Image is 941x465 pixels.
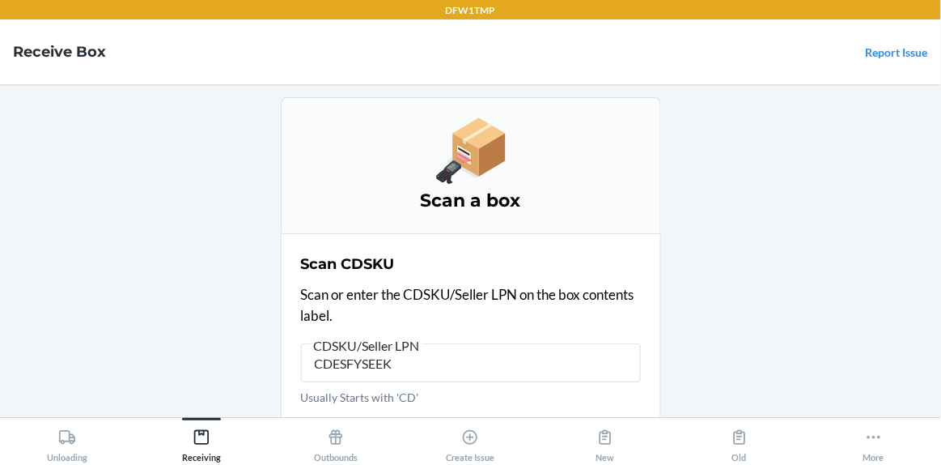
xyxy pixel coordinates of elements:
h3: Scan a box [301,188,641,214]
div: Outbounds [314,422,358,463]
p: If there is no CDSKU or it's illegible, set the box aside for a problem solver. [301,416,641,450]
button: Create Issue [403,418,537,463]
div: Receiving [182,422,221,463]
button: Outbounds [269,418,403,463]
a: Report Issue [866,45,928,59]
p: Scan or enter the CDSKU/Seller LPN on the box contents label. [301,284,641,326]
h2: Scan CDSKU [301,254,395,275]
div: New [596,422,614,463]
div: Unloading [47,422,87,463]
p: Usually Starts with 'CD' [301,389,641,406]
p: DFW1TMP [446,3,496,18]
div: More [863,422,884,463]
input: CDSKU/Seller LPNUsually Starts with 'CD' [301,343,641,382]
button: Old [672,418,807,463]
button: More [807,418,941,463]
h4: Receive Box [13,41,106,62]
button: Receiving [134,418,269,463]
button: New [538,418,672,463]
div: Old [731,422,748,463]
span: CDSKU/Seller LPN [312,338,422,354]
div: Create Issue [446,422,494,463]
